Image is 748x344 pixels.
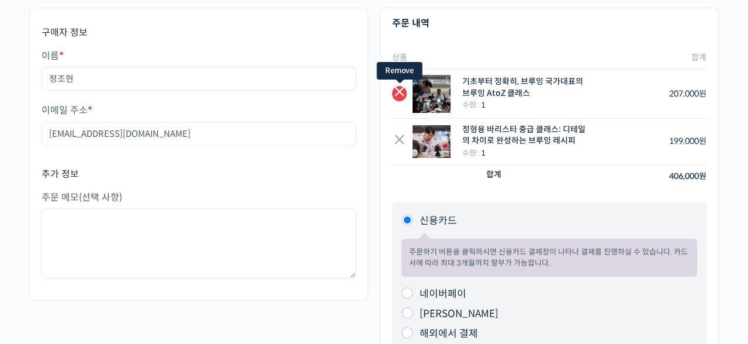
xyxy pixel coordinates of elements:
[413,75,451,113] img: 정형용 바리스타 대회 브루잉 사진
[420,308,498,320] label: [PERSON_NAME]
[77,247,151,276] a: 대화
[181,264,195,274] span: 설정
[597,46,707,70] th: 합계
[669,136,707,146] bdi: 199,000
[4,247,77,276] a: 홈
[41,26,356,39] h3: 구매자 정보
[409,246,690,269] p: 주문하기 버튼을 클릭하시면 신용카드 결제창이 나타나 결제를 진행하실 수 있습니다. 카드사에 따라 최대 3개월까지 할부가 가능합니다.
[420,288,466,300] label: 네이버페이
[107,265,121,274] span: 대화
[481,148,486,158] strong: 1
[699,136,707,146] span: 원
[481,100,486,110] strong: 1
[37,264,44,274] span: 홈
[699,88,707,99] span: 원
[392,46,597,70] th: 상품
[392,86,407,101] a: Remove this item
[151,247,224,276] a: 설정
[41,51,356,61] label: 이름
[420,328,478,340] label: 해외에서 결제
[462,76,590,99] div: 기초부터 정확히, 브루잉 국가대표의 브루잉 AtoZ 클래스
[669,88,707,99] bdi: 207,000
[88,104,92,116] abbr: 필수
[392,17,707,30] h3: 주문 내역
[41,105,356,116] label: 이메일 주소
[59,50,64,62] abbr: 필수
[669,171,707,181] bdi: 406,000
[462,99,590,111] div: 수량:
[392,165,597,188] th: 합계
[41,192,356,203] label: 주문 메모
[41,168,356,181] h3: 추가 정보
[420,215,457,227] label: 신용카드
[41,122,356,146] input: username@domain.com
[392,134,407,149] a: Remove this item
[699,171,707,181] span: 원
[462,124,590,147] div: 정형용 바리스타 중급 클래스: 디테일의 차이로 완성하는 브루잉 레시피
[462,147,590,159] div: 수량:
[79,191,122,204] span: (선택 사항)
